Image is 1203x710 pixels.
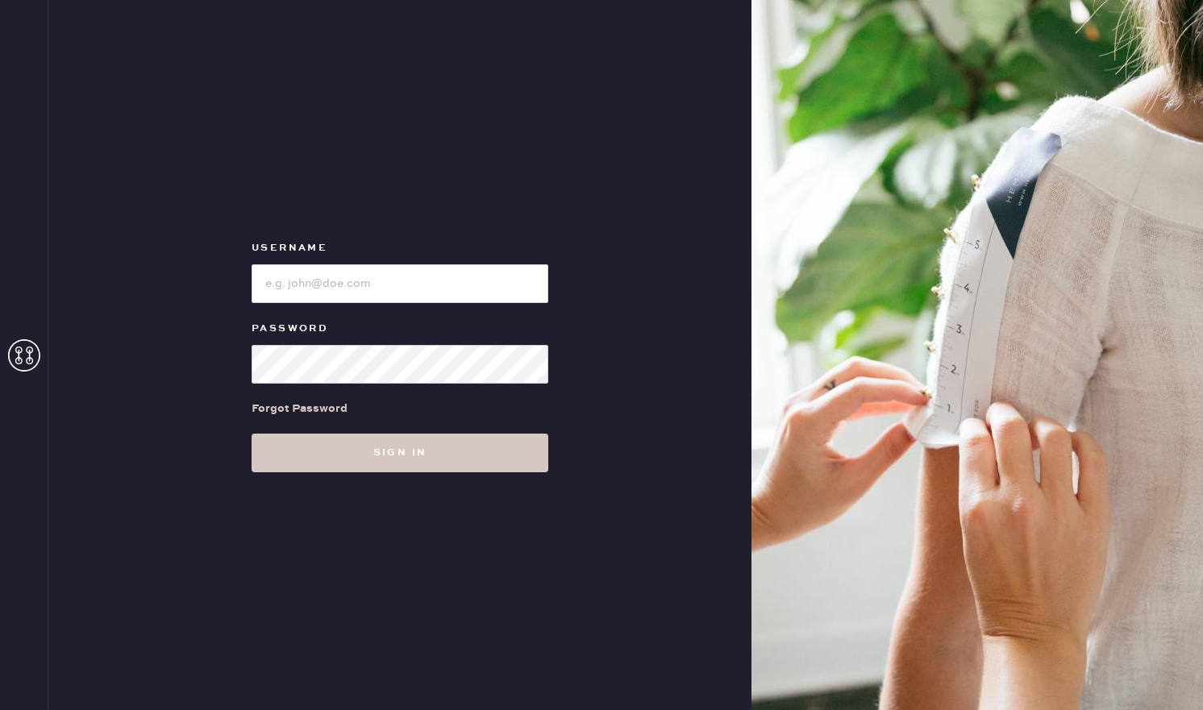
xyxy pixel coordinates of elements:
label: Username [252,239,548,258]
button: Sign in [252,434,548,472]
div: Forgot Password [252,400,348,417]
a: Forgot Password [252,384,348,434]
label: Password [252,319,548,338]
input: e.g. john@doe.com [252,264,548,303]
